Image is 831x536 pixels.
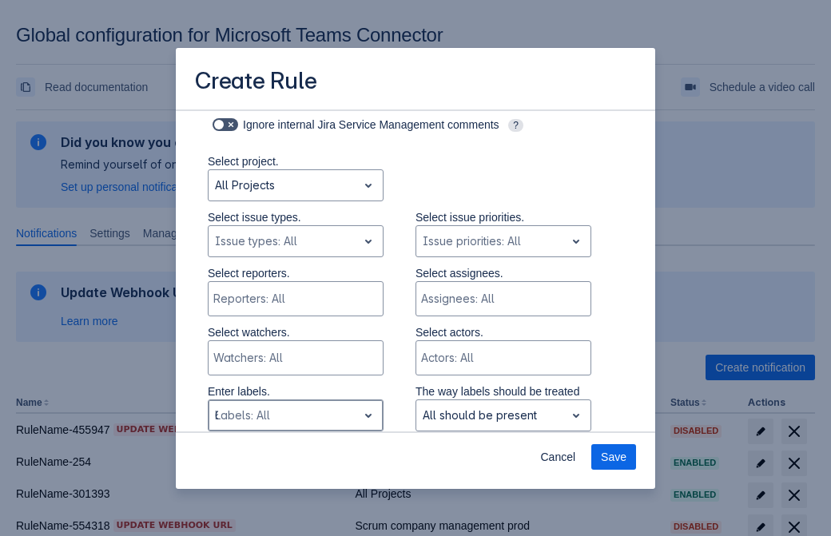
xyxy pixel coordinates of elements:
[359,406,378,425] span: open
[531,444,585,470] button: Cancel
[508,119,523,132] span: ?
[208,153,384,169] p: Select project.
[540,444,575,470] span: Cancel
[208,113,591,136] div: Ignore internal Jira Service Management comments
[591,444,636,470] button: Save
[208,383,384,399] p: Enter labels.
[359,232,378,251] span: open
[567,232,586,251] span: open
[359,176,378,195] span: open
[195,67,317,98] h3: Create Rule
[415,383,591,399] p: The way labels should be treated
[601,444,626,470] span: Save
[208,265,384,281] p: Select reporters.
[415,324,591,340] p: Select actors.
[567,406,586,425] span: open
[208,209,384,225] p: Select issue types.
[415,265,591,281] p: Select assignees.
[176,109,655,433] div: Scrollable content
[415,209,591,225] p: Select issue priorities.
[208,324,384,340] p: Select watchers.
